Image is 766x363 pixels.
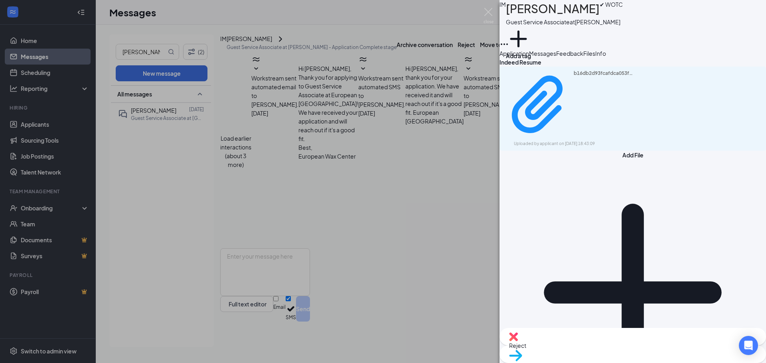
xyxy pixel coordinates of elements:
span: Reject [509,341,756,350]
svg: Paperclip [504,70,574,139]
span: Application [499,50,529,57]
button: PlusAdd a tag [506,26,531,60]
div: Indeed Resume [499,58,766,67]
span: Info [595,50,606,57]
svg: Ellipses [499,39,509,49]
svg: Plus [506,26,531,51]
div: Guest Service Associate at [PERSON_NAME] [506,18,623,26]
span: Feedback [556,50,583,57]
div: Uploaded by applicant on [DATE] 18:43:09 [514,141,634,147]
div: b16db2d93fcafdca053f1702d321e49d.pdf [574,70,634,139]
span: Messages [529,50,556,57]
a: Paperclipb16db2d93fcafdca053f1702d321e49d.pdfUploaded by applicant on [DATE] 18:43:09 [504,70,634,147]
div: Open Intercom Messenger [739,336,758,355]
span: Files [583,50,595,57]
